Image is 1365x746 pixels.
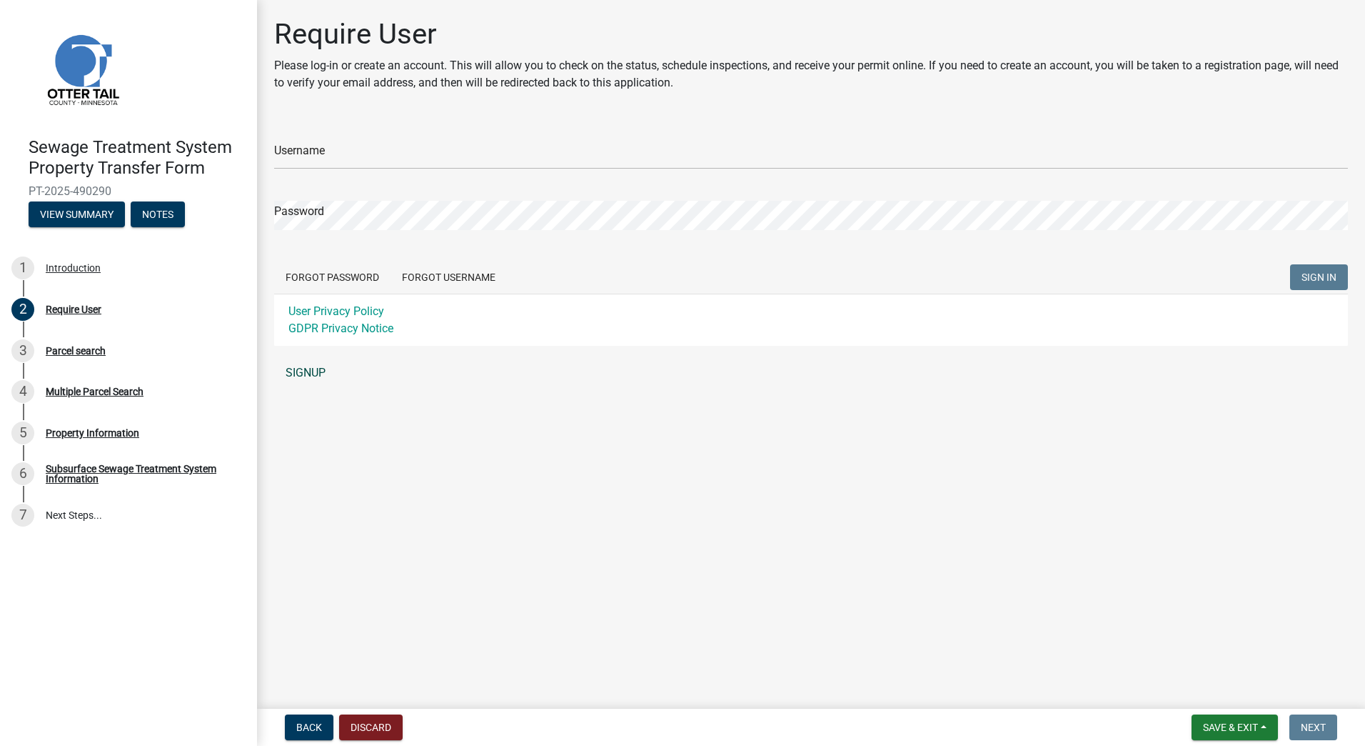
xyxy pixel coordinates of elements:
button: Next [1289,715,1337,740]
div: 3 [11,339,34,362]
button: Forgot Password [274,264,391,290]
div: Multiple Parcel Search [46,387,143,397]
button: Save & Exit [1192,715,1278,740]
wm-modal-confirm: Notes [131,209,185,221]
div: Require User [46,304,101,314]
div: 2 [11,298,34,321]
div: Subsurface Sewage Treatment System Information [46,464,234,484]
div: 5 [11,422,34,444]
span: SIGN IN [1301,272,1336,283]
button: Back [285,715,333,740]
span: PT-2025-490290 [29,184,228,198]
button: Forgot Username [391,264,507,290]
a: User Privacy Policy [288,304,384,318]
div: 7 [11,504,34,527]
div: Property Information [46,428,139,438]
button: Discard [339,715,403,740]
span: Back [296,722,322,733]
div: Introduction [46,263,101,273]
a: SIGNUP [274,359,1348,387]
a: GDPR Privacy Notice [288,322,393,335]
span: Next [1301,722,1326,733]
div: 4 [11,380,34,403]
p: Please log-in or create an account. This will allow you to check on the status, schedule inspecti... [274,57,1348,91]
button: View Summary [29,202,125,227]
img: Otter Tail County, Minnesota [29,15,136,122]
div: Parcel search [46,346,106,356]
wm-modal-confirm: Summary [29,209,125,221]
h1: Require User [274,17,1348,51]
button: SIGN IN [1290,264,1348,290]
span: Save & Exit [1203,722,1258,733]
div: 6 [11,462,34,485]
div: 1 [11,257,34,279]
button: Notes [131,202,185,227]
h4: Sewage Treatment System Property Transfer Form [29,137,246,179]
